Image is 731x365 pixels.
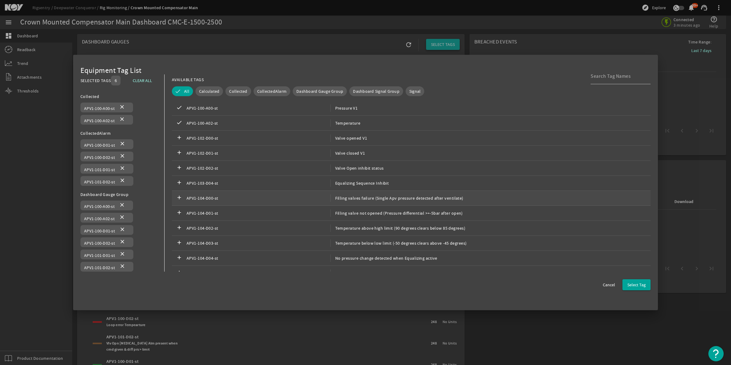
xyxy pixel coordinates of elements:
mat-icon: add [176,194,183,202]
mat-icon: add [176,239,183,247]
input: Search Tag Names [591,73,646,80]
mat-icon: add [176,134,183,142]
div: CollectedAlarm [80,130,157,137]
span: APV1-100-D02-st [84,240,115,246]
span: Pressure V1 [330,104,358,112]
span: Temperature above high limit (90 degrees clears below 85 degrees) [330,224,465,232]
mat-icon: close [118,214,126,221]
mat-icon: close [119,251,126,258]
span: Filling valves failure (Single Apv pressure detected after ventilate) [330,194,463,202]
span: 6 [115,77,117,84]
div: AVAILABLE TAGS [172,76,204,83]
span: Valve opened V1 [330,134,367,142]
mat-icon: check [176,119,183,127]
span: APV1-100-D01-st [84,142,115,148]
span: Collected [229,88,247,94]
span: APV1-100-D01-st [84,228,115,234]
span: APV1-100-A00-st [84,204,115,209]
span: Valve Open inhibit status [330,164,384,172]
mat-icon: add [176,224,183,232]
span: APV1-101-D02-st [84,265,115,270]
mat-icon: add [176,269,183,277]
span: APV1-102-D02-st [187,164,330,172]
span: Dashboard Gauge Group [296,88,343,94]
span: APV1-100-A00-st [187,104,330,112]
mat-icon: close [119,141,126,148]
span: APV1-105-A01-st [187,269,330,277]
span: APV1-101-D01-st [84,253,115,258]
span: Equalizing Sequence Inhibit [330,179,389,187]
span: APV1-104-D02-st [187,224,330,232]
mat-icon: check [176,104,183,112]
span: APV1-101-D01-st [84,167,115,172]
span: APV1-104-D00-st [187,194,330,202]
span: APV1-100-A02-st [187,119,330,127]
button: Open Resource Center [708,346,724,361]
mat-icon: close [118,116,126,123]
span: Filling valve not opened (Pressure differential >+-5bar after open) [330,209,463,217]
span: Calculated [199,88,220,94]
span: Signal [409,88,421,94]
mat-icon: close [119,177,126,185]
span: Temperature [330,119,361,127]
button: Cancel [598,279,620,290]
span: All [184,88,189,94]
span: APV1-104-D01-st [187,209,330,217]
div: SELECTED TAGS [80,77,111,84]
span: CollectedAlarm [257,88,287,94]
mat-icon: close [119,226,126,234]
span: APV1-102-D00-st [187,134,330,142]
span: APV1-100-A00-st [84,106,115,111]
mat-icon: add [176,209,183,217]
mat-icon: add [176,149,183,157]
span: Temperature below low limit (-50 degrees clears above -45 degrees) [330,239,467,247]
span: No pressure change detected when Equalizing active [330,254,437,262]
mat-icon: close [119,165,126,172]
mat-icon: close [118,202,126,209]
mat-icon: add [176,254,183,262]
mat-icon: add [176,164,183,172]
span: APV1-101-D02-st [84,179,115,185]
button: Select Tag [622,279,651,290]
mat-icon: close [119,239,126,246]
div: Dashboard Gauge Group [80,191,157,198]
mat-icon: close [119,263,126,270]
span: Dashboard Signal Group [353,88,399,94]
span: APV1-104-D03-st [187,239,330,247]
mat-icon: close [118,104,126,111]
mat-icon: add [176,179,183,187]
span: CLEAR ALL [133,77,152,84]
span: Pressure V2 [330,269,358,277]
span: APV1-103-D04-st [187,179,330,187]
span: APV1-100-D02-st [84,155,115,160]
span: APV1-100-A02-st [84,216,115,221]
span: Cancel [603,282,615,288]
div: Equipment Tag List [80,67,651,74]
div: Collected [80,93,157,100]
span: APV1-100-A02-st [84,118,115,123]
button: CLEAR ALL [128,75,157,86]
mat-icon: close [119,153,126,160]
span: APV1-102-D01-st [187,149,330,157]
span: Select Tag [627,282,646,288]
span: APV1-104-D04-st [187,254,330,262]
span: Valve closed V1 [330,149,365,157]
